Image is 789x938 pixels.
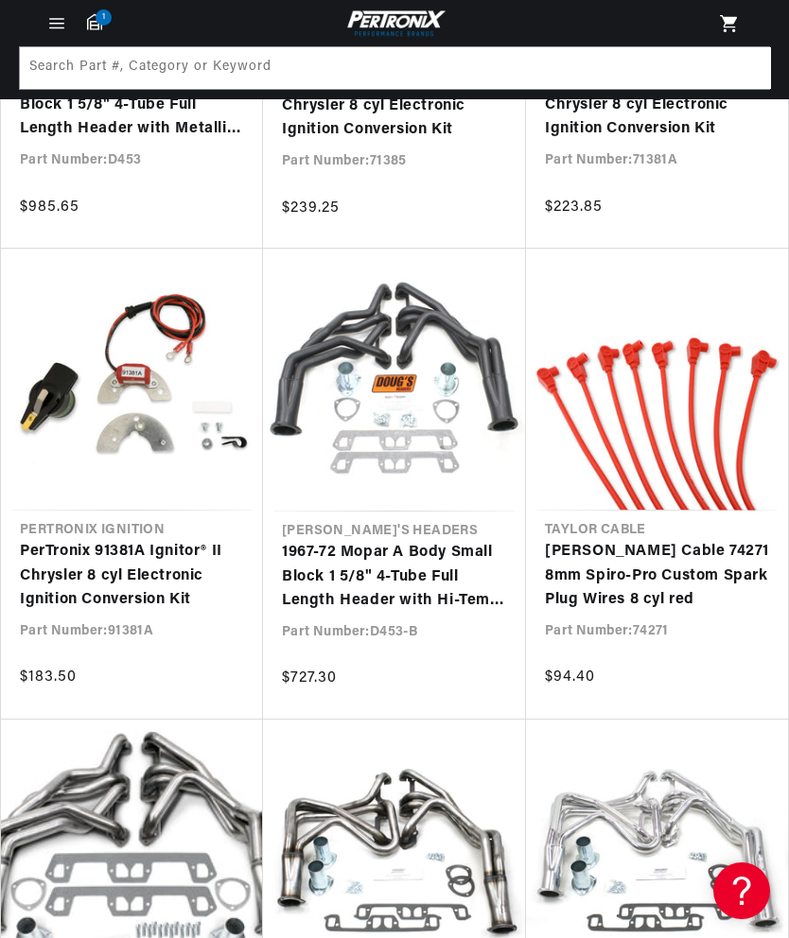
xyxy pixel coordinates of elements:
a: PerTronix 71381A Ignitor® III Chrysler 8 cyl Electronic Ignition Conversion Kit [545,69,769,142]
button: Search Part #, Category or Keyword [728,47,769,89]
a: 1967-72 Mopar A Body Small Block 1 5/8" 4-Tube Full Length Header with Metallic Ceramic Coating [20,69,244,142]
a: [PERSON_NAME] Cable 74271 8mm Spiro-Pro Custom Spark Plug Wires 8 cyl red [545,540,769,613]
span: 1 [96,9,112,26]
a: 1 [87,13,102,30]
input: Search Part #, Category or Keyword [20,47,771,89]
img: Pertronix [342,8,447,39]
a: PerTronix 71385 Ignitor® III Chrysler 8 cyl Electronic Ignition Conversion Kit [282,70,507,143]
summary: Menu [36,13,78,34]
a: 1967-72 Mopar A Body Small Block 1 5/8" 4-Tube Full Length Header with Hi-Temp Black Coating [282,541,507,614]
a: PerTronix 91381A Ignitor® II Chrysler 8 cyl Electronic Ignition Conversion Kit [20,540,244,613]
